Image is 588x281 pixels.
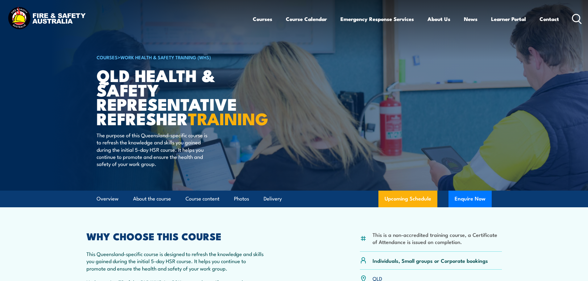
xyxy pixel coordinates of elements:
[133,191,171,207] a: About the course
[464,11,477,27] a: News
[540,11,559,27] a: Contact
[97,131,209,167] p: The purpose of this Queensland-specific course is to refresh the knowledge and skills you gained ...
[286,11,327,27] a: Course Calendar
[120,54,211,60] a: Work Health & Safety Training (WHS)
[253,11,272,27] a: Courses
[97,68,249,126] h1: QLD Health & Safety Representative Refresher
[378,191,437,207] a: Upcoming Schedule
[86,250,267,272] p: This Queensland-specific course is designed to refresh the knowledge and skills you gained during...
[448,191,492,207] button: Enquire Now
[264,191,282,207] a: Delivery
[86,232,267,240] h2: WHY CHOOSE THIS COURSE
[373,257,488,264] p: Individuals, Small groups or Corporate bookings
[97,54,118,60] a: COURSES
[186,191,219,207] a: Course content
[188,105,268,131] strong: TRAINING
[373,231,502,246] li: This is a non-accredited training course, a Certificate of Attendance is issued on completion.
[97,53,249,61] h6: >
[427,11,450,27] a: About Us
[234,191,249,207] a: Photos
[491,11,526,27] a: Learner Portal
[97,191,119,207] a: Overview
[340,11,414,27] a: Emergency Response Services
